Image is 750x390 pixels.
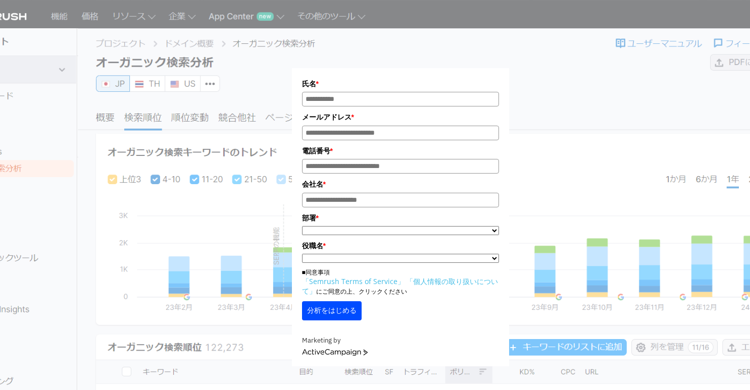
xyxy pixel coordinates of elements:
[302,145,499,156] label: 電話番号
[302,301,362,320] button: 分析をはじめる
[302,336,499,346] div: Marketing by
[302,240,499,251] label: 役職名
[302,276,498,296] a: 「個人情報の取り扱いについて」
[302,179,499,190] label: 会社名
[302,212,499,224] label: 部署
[302,268,499,296] p: ■同意事項 にご同意の上、クリックください
[302,112,499,123] label: メールアドレス
[302,78,499,89] label: 氏名
[302,276,405,286] a: 「Semrush Terms of Service」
